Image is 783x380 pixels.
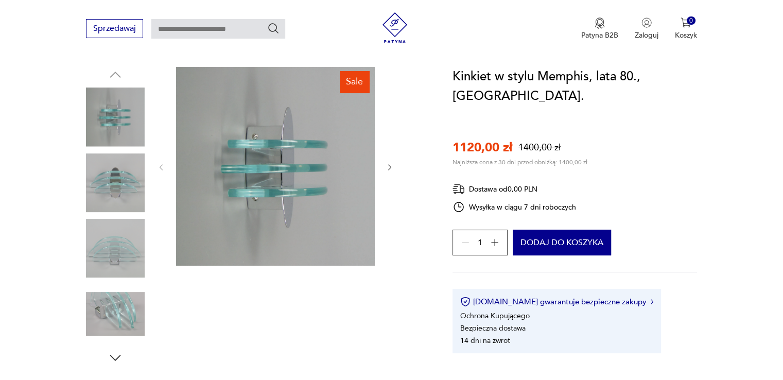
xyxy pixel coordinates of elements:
img: Patyna - sklep z meblami i dekoracjami vintage [379,12,410,43]
button: Sprzedawaj [86,19,143,38]
img: Ikona dostawy [453,183,465,196]
img: Zdjęcie produktu Kinkiet w stylu Memphis, lata 80., Wielka Brytania. [86,219,145,278]
p: Zaloguj [635,30,658,40]
img: Ikona strzałki w prawo [651,299,654,304]
p: Patyna B2B [581,30,618,40]
img: Zdjęcie produktu Kinkiet w stylu Memphis, lata 80., Wielka Brytania. [176,67,375,266]
a: Sprzedawaj [86,26,143,33]
img: Zdjęcie produktu Kinkiet w stylu Memphis, lata 80., Wielka Brytania. [86,285,145,343]
p: 1400,00 zł [518,141,561,154]
button: [DOMAIN_NAME] gwarantuje bezpieczne zakupy [460,297,653,307]
div: Wysyłka w ciągu 7 dni roboczych [453,201,576,213]
li: Ochrona Kupującego [460,311,530,321]
img: Ikona koszyka [681,18,691,28]
button: 0Koszyk [675,18,697,40]
button: Patyna B2B [581,18,618,40]
p: Najniższa cena z 30 dni przed obniżką: 1400,00 zł [453,158,587,166]
img: Zdjęcie produktu Kinkiet w stylu Memphis, lata 80., Wielka Brytania. [86,88,145,146]
img: Ikonka użytkownika [641,18,652,28]
span: 1 [478,239,482,246]
div: Sale [340,71,369,93]
a: Ikona medaluPatyna B2B [581,18,618,40]
li: 14 dni na zwrot [460,336,510,346]
img: Zdjęcie produktu Kinkiet w stylu Memphis, lata 80., Wielka Brytania. [86,153,145,212]
p: 1120,00 zł [453,139,512,156]
div: 0 [687,16,695,25]
h1: Kinkiet w stylu Memphis, lata 80., [GEOGRAPHIC_DATA]. [453,67,697,106]
p: Koszyk [675,30,697,40]
button: Szukaj [267,22,280,34]
img: Ikona medalu [595,18,605,29]
li: Bezpieczna dostawa [460,323,526,333]
div: Dostawa od 0,00 PLN [453,183,576,196]
button: Zaloguj [635,18,658,40]
img: Ikona certyfikatu [460,297,471,307]
button: Dodaj do koszyka [513,230,611,255]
